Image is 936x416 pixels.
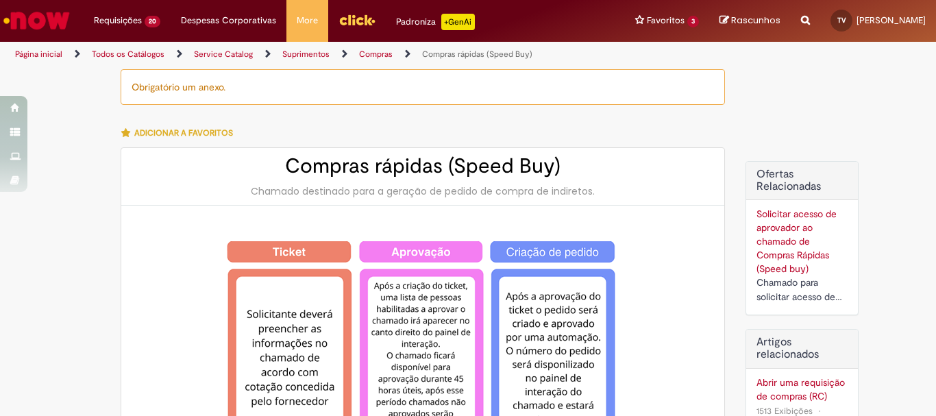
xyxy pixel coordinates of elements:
h2: Compras rápidas (Speed Buy) [135,155,711,178]
div: Obrigatório um anexo. [121,69,725,105]
span: More [297,14,318,27]
div: Ofertas Relacionadas [746,161,859,315]
span: 20 [145,16,160,27]
span: [PERSON_NAME] [857,14,926,26]
a: Service Catalog [194,49,253,60]
ul: Trilhas de página [10,42,614,67]
h3: Artigos relacionados [756,337,848,360]
span: Favoritos [647,14,685,27]
a: Solicitar acesso de aprovador ao chamado de Compras Rápidas (Speed buy) [756,208,837,275]
a: Página inicial [15,49,62,60]
span: Rascunhos [731,14,780,27]
span: TV [837,16,846,25]
span: Despesas Corporativas [181,14,276,27]
div: Chamado para solicitar acesso de aprovador ao ticket de Speed buy [756,276,848,304]
img: ServiceNow [1,7,72,34]
a: Compras [359,49,393,60]
h2: Ofertas Relacionadas [756,169,848,193]
div: Chamado destinado para a geração de pedido de compra de indiretos. [135,184,711,198]
button: Adicionar a Favoritos [121,119,241,147]
span: 3 [687,16,699,27]
p: +GenAi [441,14,475,30]
a: Abrir uma requisição de compras (RC) [756,376,848,403]
a: Suprimentos [282,49,330,60]
span: Requisições [94,14,142,27]
span: Adicionar a Favoritos [134,127,233,138]
div: Padroniza [396,14,475,30]
a: Compras rápidas (Speed Buy) [422,49,532,60]
a: Rascunhos [719,14,780,27]
a: Todos os Catálogos [92,49,164,60]
img: click_logo_yellow_360x200.png [338,10,375,30]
